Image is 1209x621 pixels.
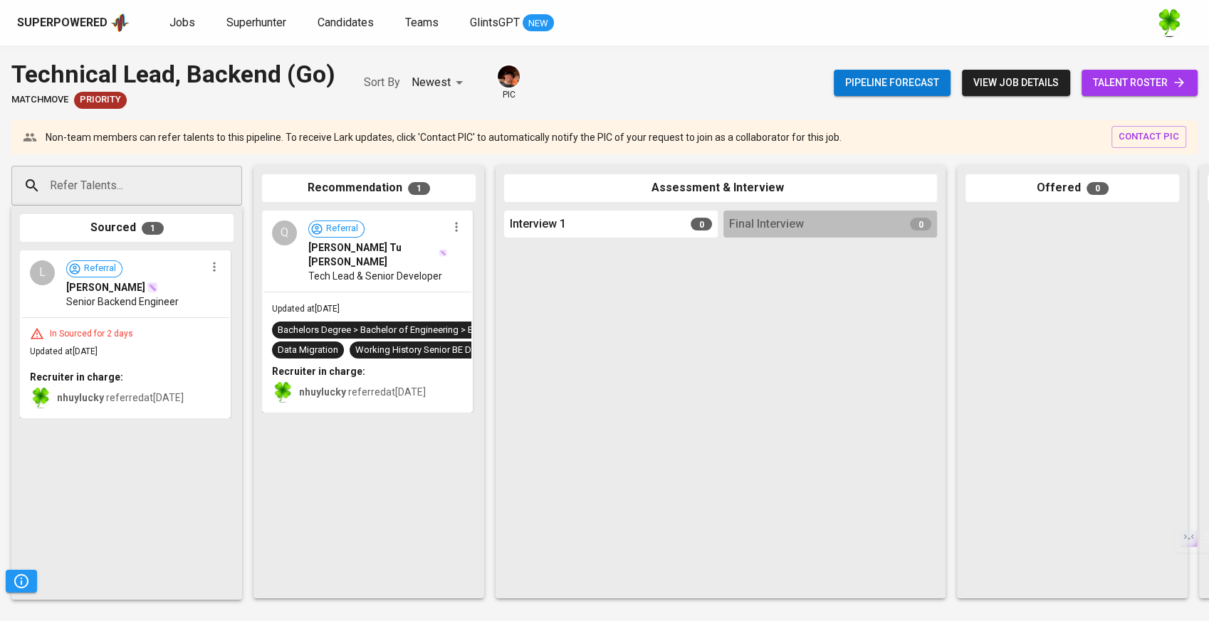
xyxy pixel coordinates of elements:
[729,216,804,233] span: Final Interview
[17,12,130,33] a: Superpoweredapp logo
[1087,182,1109,195] span: 0
[74,92,127,109] div: New Job received from Demand Team
[470,16,520,29] span: GlintsGPT
[910,218,931,230] span: 0
[1119,129,1179,145] span: contact pic
[405,16,439,29] span: Teams
[412,70,468,96] div: Newest
[299,386,346,398] b: nhuylucky
[226,14,289,32] a: Superhunter
[17,15,108,31] div: Superpowered
[308,240,437,269] span: [PERSON_NAME] Tu [PERSON_NAME]
[147,282,158,293] img: magic_wand.svg
[66,294,179,309] span: Senior Backend Engineer
[320,222,364,235] span: Referral
[439,249,447,258] img: magic_wand.svg
[1111,126,1186,148] button: contact pic
[504,174,937,202] div: Assessment & Interview
[142,222,164,235] span: 1
[364,74,400,91] p: Sort By
[1093,74,1186,92] span: talent roster
[523,16,554,31] span: NEW
[1082,70,1198,96] a: talent roster
[46,130,842,144] p: Non-team members can refer talents to this pipeline. To receive Lark updates, click 'Contact PIC'...
[11,93,68,107] span: MatchMove
[57,392,184,403] span: referred at [DATE]
[20,214,234,242] div: Sourced
[510,216,566,233] span: Interview 1
[834,70,951,96] button: Pipeline forecast
[412,74,451,91] p: Newest
[299,386,426,398] span: referred at [DATE]
[272,221,297,245] div: Q
[272,366,365,377] b: Recruiter in charge:
[44,328,139,340] div: In Sourced for 2 days
[272,304,340,314] span: Updated at [DATE]
[234,184,237,187] button: Open
[308,269,442,283] span: Tech Lead & Senior Developer
[78,262,122,275] span: Referral
[355,344,507,357] div: Working History Senior BE Developer
[30,387,51,408] img: f9493b8c-82b8-4f41-8722-f5d69bb1b761.jpg
[691,218,712,230] span: 0
[405,14,441,32] a: Teams
[408,182,430,195] span: 1
[30,371,123,383] b: Recruiter in charge:
[6,570,37,593] button: Pipeline Triggers
[57,392,104,403] b: nhuylucky
[169,14,198,32] a: Jobs
[496,64,521,101] div: pic
[74,93,127,107] span: Priority
[318,14,377,32] a: Candidates
[110,12,130,33] img: app logo
[965,174,1179,202] div: Offered
[11,57,335,92] div: Technical Lead, Backend (Go)
[169,16,195,29] span: Jobs
[973,74,1059,92] span: view job details
[845,74,939,92] span: Pipeline forecast
[278,344,338,357] div: Data Migration
[30,260,55,285] div: L
[66,280,145,294] span: [PERSON_NAME]
[1155,9,1183,37] img: f9493b8c-82b8-4f41-8722-f5d69bb1b761.jpg
[318,16,374,29] span: Candidates
[272,381,293,403] img: f9493b8c-82b8-4f41-8722-f5d69bb1b761.jpg
[226,16,286,29] span: Superhunter
[498,65,520,87] img: diemas@glints.com
[30,346,98,356] span: Updated at [DATE]
[470,14,554,32] a: GlintsGPT NEW
[962,70,1070,96] button: view job details
[278,324,654,337] div: Bachelors Degree > Bachelor of Engineering > Bachelor of Engineering SoftwareTechnology
[262,174,476,202] div: Recommendation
